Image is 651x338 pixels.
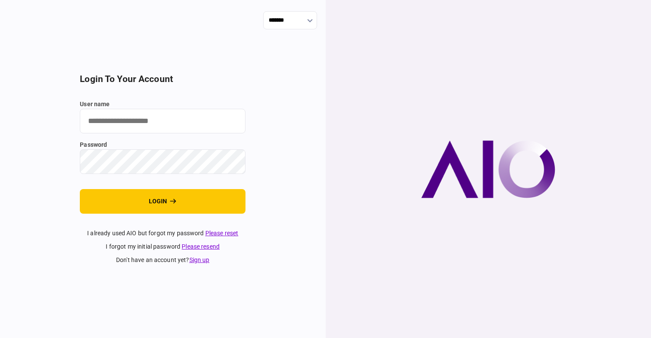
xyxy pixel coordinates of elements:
[80,242,245,251] div: I forgot my initial password
[263,11,317,29] input: show language options
[182,243,220,250] a: Please resend
[80,189,245,214] button: login
[421,140,555,198] img: AIO company logo
[189,256,210,263] a: Sign up
[80,149,245,174] input: password
[80,100,245,109] label: user name
[80,229,245,238] div: I already used AIO but forgot my password
[205,230,239,237] a: Please reset
[80,140,245,149] label: password
[80,74,245,85] h2: login to your account
[80,109,245,133] input: user name
[80,256,245,265] div: don't have an account yet ?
